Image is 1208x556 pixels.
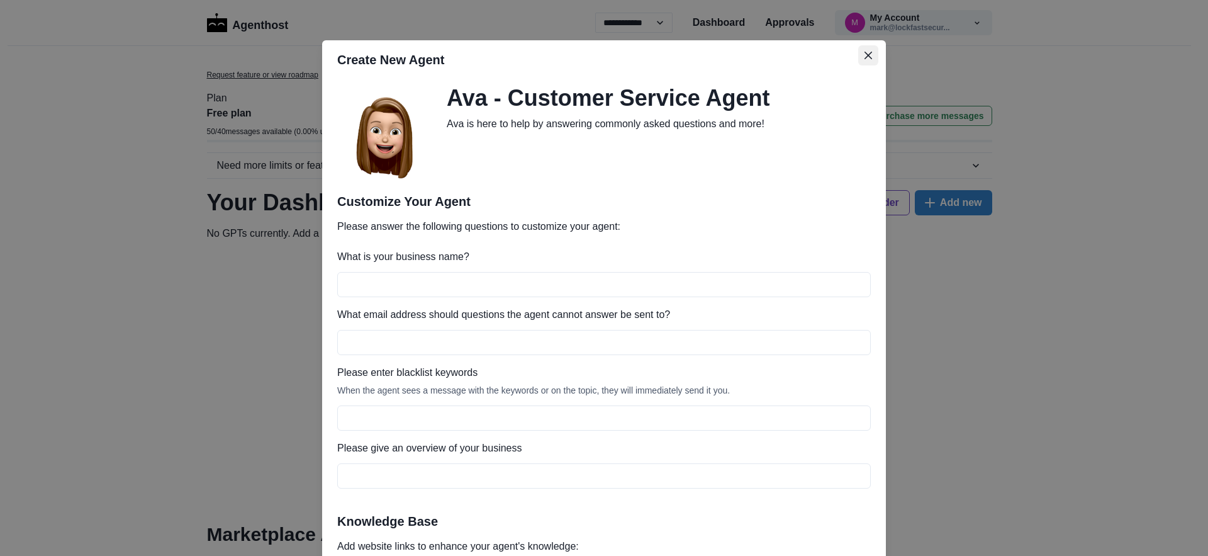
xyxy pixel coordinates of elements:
img: Ava - Customer Service Agent [337,84,432,179]
header: Create New Agent [322,40,886,79]
label: What email address should questions the agent cannot answer be sent to? [337,307,863,322]
p: Please answer the following questions to customize your agent: [337,219,871,234]
button: Close [858,45,878,65]
p: Ava is here to help by answering commonly asked questions and more! [447,116,764,132]
h2: Knowledge Base [337,514,871,529]
label: What is your business name? [337,249,863,264]
label: Please enter blacklist keywords [337,365,863,380]
p: Add website links to enhance your agent's knowledge: [337,539,871,554]
h2: Customize Your Agent [337,194,871,209]
h2: Ava - Customer Service Agent [447,84,770,111]
div: When the agent sees a message with the keywords or on the topic, they will immediately send it you. [337,385,871,395]
label: Please give an overview of your business [337,441,863,456]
